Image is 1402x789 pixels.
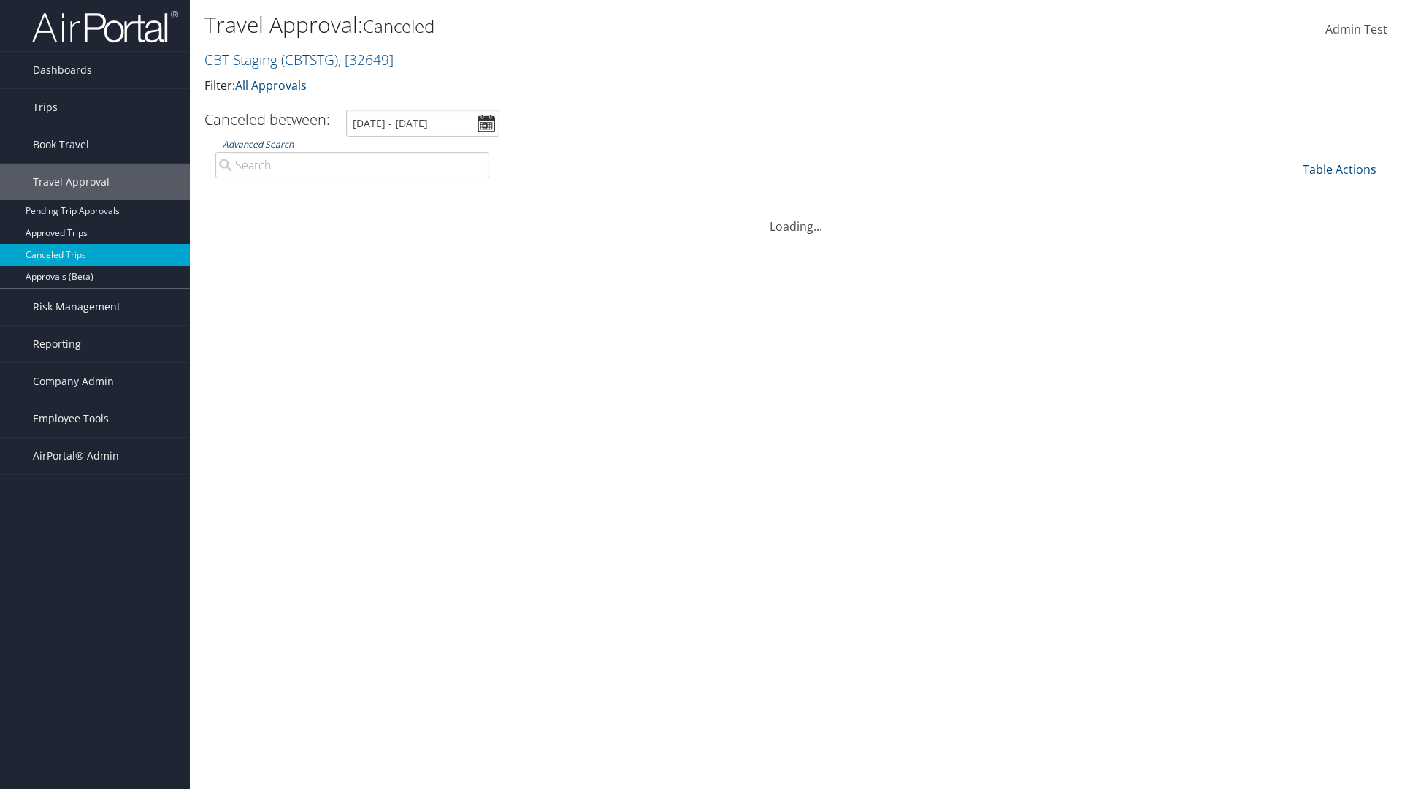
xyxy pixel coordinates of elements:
span: Trips [33,89,58,126]
a: Table Actions [1303,161,1376,178]
span: Reporting [33,326,81,362]
img: airportal-logo.png [32,9,178,44]
span: Risk Management [33,289,120,325]
span: Admin Test [1325,21,1387,37]
h3: Canceled between: [204,110,330,129]
span: Company Admin [33,363,114,400]
small: Canceled [363,14,434,38]
a: All Approvals [235,77,307,94]
span: Employee Tools [33,400,109,437]
h1: Travel Approval: [204,9,993,40]
a: Admin Test [1325,7,1387,53]
span: ( CBTSTG ) [281,50,338,69]
span: AirPortal® Admin [33,438,119,474]
span: Travel Approval [33,164,110,200]
span: , [ 32649 ] [338,50,394,69]
span: Dashboards [33,52,92,88]
div: Loading... [204,200,1387,235]
input: [DATE] - [DATE] [346,110,499,137]
input: Advanced Search [215,152,489,178]
a: Advanced Search [223,138,294,150]
span: Book Travel [33,126,89,163]
p: Filter: [204,77,993,96]
a: CBT Staging [204,50,394,69]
